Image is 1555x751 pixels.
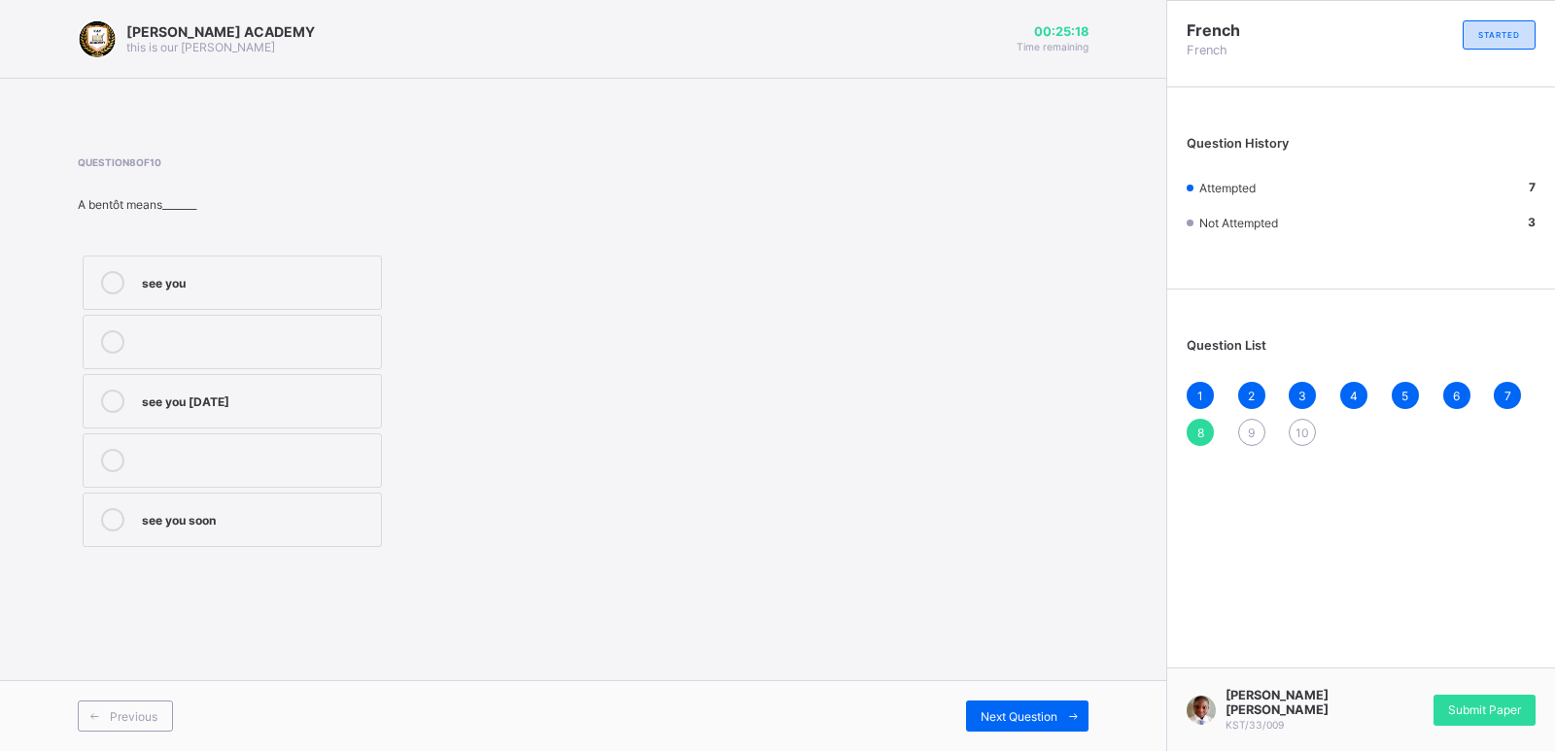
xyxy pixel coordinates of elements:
span: Question 8 of 10 [78,156,593,168]
span: 6 [1453,389,1460,403]
span: 00:25:18 [1017,24,1088,39]
span: Not Attempted [1199,216,1278,230]
span: Next Question [981,709,1057,724]
b: 7 [1529,180,1536,194]
span: 1 [1197,389,1203,403]
span: French [1187,20,1362,40]
span: Previous [110,709,157,724]
span: Attempted [1199,181,1256,195]
span: 4 [1350,389,1358,403]
div: see you soon [142,508,371,528]
span: 2 [1248,389,1255,403]
div: see you [142,271,371,290]
span: Submit Paper [1448,702,1521,717]
span: 3 [1298,389,1306,403]
span: French [1187,43,1362,57]
span: KST/33/009 [1226,719,1284,731]
span: [PERSON_NAME] ACADEMY [126,23,315,40]
span: Question History [1187,136,1289,151]
span: 9 [1248,426,1255,440]
span: this is our [PERSON_NAME] [126,40,275,54]
span: [PERSON_NAME] [PERSON_NAME] [1226,688,1362,717]
span: 10 [1296,426,1309,440]
span: 7 [1504,389,1511,403]
span: Time remaining [1017,41,1088,52]
b: 3 [1528,215,1536,229]
span: Question List [1187,338,1266,353]
span: STARTED [1478,30,1520,40]
span: 5 [1401,389,1408,403]
span: 8 [1197,426,1204,440]
div: A bentôt means_______ [78,197,593,212]
div: see you [DATE] [142,390,371,409]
